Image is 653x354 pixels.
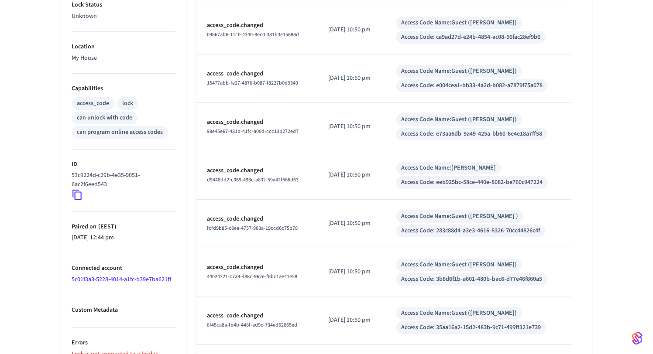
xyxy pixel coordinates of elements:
img: SeamLogoGradient.69752ec5.svg [632,331,643,345]
span: 8f45ca8a-fb4b-448f-ad9c-734ed62665ed [207,321,297,329]
p: [DATE] 10:50 pm [328,267,375,276]
p: access_code.changed [207,166,307,175]
div: can unlock with code [77,113,132,123]
div: Access Code Name: [PERSON_NAME] [401,163,496,173]
div: can program online access codes [77,128,163,137]
p: Capabilities [72,84,175,93]
p: [DATE] 10:50 pm [328,219,375,228]
p: Custom Metadata [72,306,175,315]
p: [DATE] 10:50 pm [328,122,375,131]
div: Access Code: eeb925bc-58ce-440e-8082-be760c947224 [401,178,543,187]
div: Access Code: e73aa6db-9a49-425a-bb60-6e4e18a7ff58 [401,129,542,139]
div: Access Code: 3b8d6f1b-a601-480b-bac6-d77e46f860a5 [401,275,542,284]
div: Access Code: e004cea1-bb33-4a2d-b082-a7879f75a078 [401,81,543,90]
a: 5c01f3a3-5228-4014-a1fc-b39e7ba621ff [72,275,171,284]
p: 53c9224d-c29b-4e35-9051-6ac2f6eed543 [72,171,172,189]
p: access_code.changed [207,118,307,127]
div: access_code [77,99,109,108]
span: fcfd9b85-c8ea-4757-963a-19ccd6c75b78 [207,225,298,232]
div: Access Code Name: Guest ([PERSON_NAME]) [401,115,517,124]
div: Access Code Name: Guest ([PERSON_NAME]) [401,260,517,269]
div: lock [122,99,133,108]
p: Connected account [72,264,175,273]
p: [DATE] 10:50 pm [328,170,375,180]
span: d9448dd2-c069-493c-a832-59a42f666d63 [207,176,299,184]
p: Paired on [72,222,175,231]
span: 44024221-c7a9-488c-962e-f6bc1ae41e58 [207,273,297,280]
p: [DATE] 12:44 pm [72,233,175,242]
div: Access Code Name: Guest ([PERSON_NAME]) [401,309,517,318]
div: Access Code: 283c88d4-a3e3-4616-8326-70cc44826c4f [401,226,540,235]
span: ( EEST ) [96,222,117,231]
p: [DATE] 10:50 pm [328,316,375,325]
p: access_code.changed [207,214,307,224]
p: [DATE] 10:50 pm [328,74,375,83]
p: access_code.changed [207,69,307,78]
div: Access Code: 35aa16a2-15d2-483b-9c71-499ff321e739 [401,323,541,332]
span: 98e45e67-481b-41fc-a00d-ccc13b272ed7 [207,128,299,135]
p: ID [72,160,175,169]
span: 15477abb-fe27-4876-b087-f8227b0d9349 [207,79,298,87]
div: Access Code Name: Guest ([PERSON_NAME] ) [401,212,518,221]
p: Errors [72,338,175,347]
p: access_code.changed [207,311,307,320]
p: access_code.changed [207,263,307,272]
